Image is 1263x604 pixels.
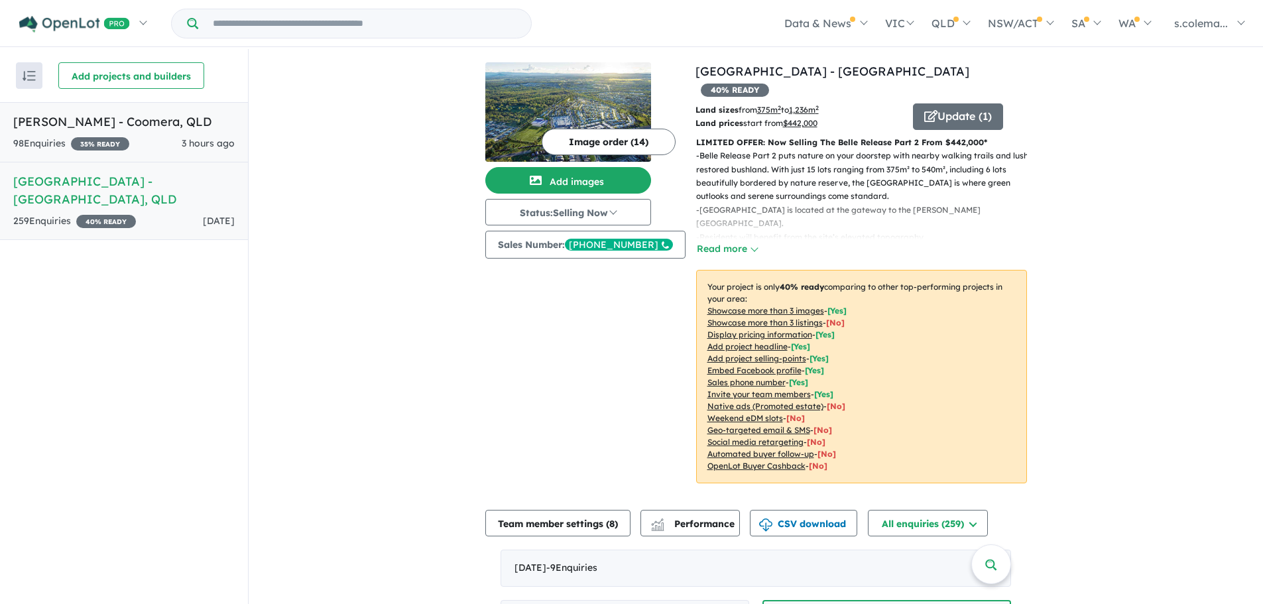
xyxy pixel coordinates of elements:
u: 1,236 m [789,105,819,115]
img: line-chart.svg [651,518,663,526]
span: [ Yes ] [805,365,824,375]
button: Sales Number:[PHONE_NUMBER] [485,231,686,259]
p: LIMITED OFFER: Now Selling The Belle Release Part 2 From $442,000* [696,136,1027,149]
img: Openlot PRO Logo White [19,16,130,32]
span: to [781,105,819,115]
u: Showcase more than 3 listings [707,318,823,328]
button: Status:Selling Now [485,199,651,225]
span: 40 % READY [701,84,769,97]
span: [ Yes ] [814,389,833,399]
u: Showcase more than 3 images [707,306,824,316]
u: Embed Facebook profile [707,365,802,375]
button: Add projects and builders [58,62,204,89]
u: Social media retargeting [707,437,804,447]
img: sort.svg [23,71,36,81]
u: Invite your team members [707,389,811,399]
u: $ 442,000 [783,118,817,128]
img: download icon [759,518,772,532]
span: [No] [809,461,827,471]
button: Update (1) [913,103,1003,130]
u: Weekend eDM slots [707,413,783,423]
u: Add project headline [707,341,788,351]
span: [ Yes ] [815,330,835,339]
span: [No] [813,425,832,435]
span: s.colema... [1174,17,1228,30]
p: start from [695,117,903,130]
span: [ Yes ] [791,341,810,351]
span: Performance [653,518,735,530]
p: from [695,103,903,117]
span: [No] [827,401,845,411]
span: [ No ] [826,318,845,328]
u: Add project selling-points [707,353,806,363]
button: All enquiries (259) [868,510,988,536]
span: [No] [807,437,825,447]
span: [ Yes ] [827,306,847,316]
sup: 2 [778,104,781,111]
span: 3 hours ago [182,137,235,149]
div: [DATE] [501,550,1011,587]
span: [DATE] [203,215,235,227]
u: Sales phone number [707,377,786,387]
span: 8 [609,518,615,530]
span: 35 % READY [71,137,129,151]
input: Try estate name, suburb, builder or developer [201,9,528,38]
button: CSV download [750,510,857,536]
span: - 9 Enquir ies [546,562,597,574]
img: Bellevue Estate - Ripley [485,62,651,162]
u: OpenLot Buyer Cashback [707,461,806,471]
button: Image order (14) [542,129,676,155]
b: 40 % ready [780,282,824,292]
b: Land sizes [695,105,739,115]
button: Performance [640,510,740,536]
b: Land prices [695,118,743,128]
u: Automated buyer follow-up [707,449,814,459]
p: Your project is only comparing to other top-performing projects in your area: - - - - - - - - - -... [696,270,1027,483]
div: [PHONE_NUMBER] [565,239,673,251]
button: Add images [485,167,651,194]
p: - [GEOGRAPHIC_DATA] is located at the gateway to the [PERSON_NAME][GEOGRAPHIC_DATA]. [696,204,1038,231]
u: Display pricing information [707,330,812,339]
span: [No] [817,449,836,459]
button: Read more [696,241,758,257]
sup: 2 [815,104,819,111]
span: 40 % READY [76,215,136,228]
a: [GEOGRAPHIC_DATA] - [GEOGRAPHIC_DATA] [695,64,969,79]
span: [ Yes ] [789,377,808,387]
h5: [GEOGRAPHIC_DATA] - [GEOGRAPHIC_DATA] , QLD [13,172,235,208]
h5: [PERSON_NAME] - Coomera , QLD [13,113,235,131]
u: Geo-targeted email & SMS [707,425,810,435]
span: [ Yes ] [810,353,829,363]
button: Team member settings (8) [485,510,631,536]
img: bar-chart.svg [651,522,664,531]
u: Native ads (Promoted estate) [707,401,823,411]
div: 98 Enquir ies [13,136,129,152]
p: - Belle Release Part 2 puts nature on your doorstep with nearby walking trails and lush, restored... [696,149,1038,204]
span: [No] [786,413,805,423]
p: - Residents will benefit from the site’s elevated topography [696,231,1038,244]
u: 375 m [757,105,781,115]
div: 259 Enquir ies [13,213,136,229]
